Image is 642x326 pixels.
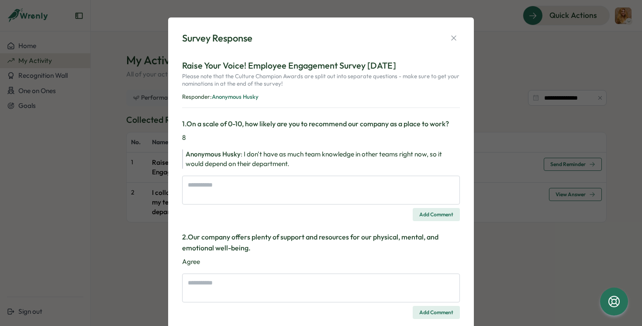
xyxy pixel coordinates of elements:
[182,232,460,253] h3: 2 . Our company offers plenty of support and resources for our physical, mental, and emotional we...
[413,208,460,221] button: Add Comment
[182,31,252,45] div: Survey Response
[212,93,259,100] span: Anonymous Husky
[419,306,453,319] span: Add Comment
[182,118,460,129] h3: 1 . On a scale of 0-10, how likely are you to recommend our company as a place to work?
[182,257,460,267] p: Agree
[182,133,460,142] p: 8
[182,93,212,100] span: Responder:
[186,149,460,169] div: :
[186,150,241,158] span: Anonymous Husky
[186,150,442,168] span: I don't have as much team knowledge in other teams right now, so it would depend on their departm...
[182,73,460,91] p: Please note that the Culture Champion Awards are split out into separate questions - make sure to...
[413,306,460,319] button: Add Comment
[182,59,460,73] p: Raise Your Voice! Employee Engagement Survey [DATE]
[419,208,453,221] span: Add Comment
